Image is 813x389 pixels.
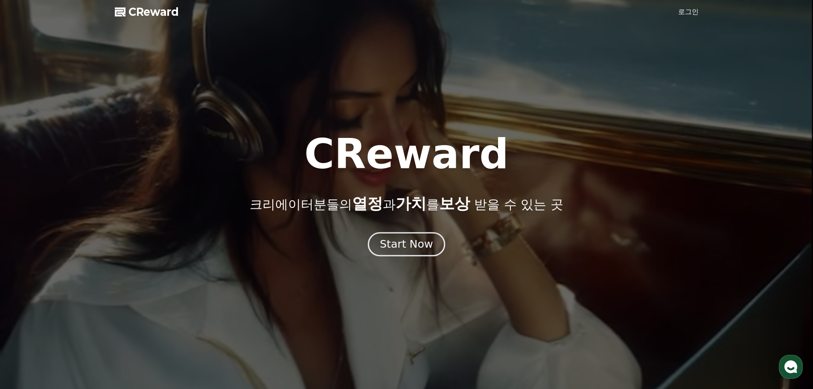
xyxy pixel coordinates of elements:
[304,134,509,175] h1: CReward
[368,232,445,256] button: Start Now
[439,195,470,212] span: 보상
[132,284,142,290] span: 설정
[352,195,383,212] span: 열정
[110,271,164,292] a: 설정
[370,241,443,249] a: Start Now
[56,271,110,292] a: 대화
[3,271,56,292] a: 홈
[27,284,32,290] span: 홈
[250,195,563,212] p: 크리에이터분들의 과 를 받을 수 있는 곳
[78,284,88,291] span: 대화
[678,7,699,17] a: 로그인
[128,5,179,19] span: CReward
[380,237,433,252] div: Start Now
[396,195,426,212] span: 가치
[115,5,179,19] a: CReward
